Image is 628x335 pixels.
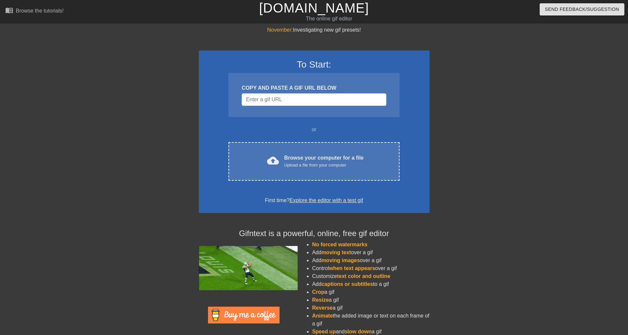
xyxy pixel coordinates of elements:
[199,246,298,290] img: football_small.gif
[321,281,373,287] span: captions or subtitles
[344,329,372,334] span: slow down
[213,15,445,23] div: The online gif editor
[312,288,430,296] li: a gif
[267,27,293,33] span: November:
[242,93,386,106] input: Username
[207,59,421,70] h3: To Start:
[312,249,430,257] li: Add over a gif
[312,264,430,272] li: Control over a gif
[208,307,280,323] img: Buy Me A Coffee
[207,197,421,204] div: First time?
[242,84,386,92] div: COPY AND PASTE A GIF URL BELOW
[312,257,430,264] li: Add over a gif
[540,3,624,15] button: Send Feedback/Suggestion
[216,126,412,134] div: or
[312,313,333,319] span: Animate
[545,5,619,14] span: Send Feedback/Suggestion
[199,26,430,34] div: Investigating new gif presets!
[321,258,360,263] span: moving images
[312,312,430,328] li: the added image or text on each frame of a gif
[289,198,363,203] a: Explore the editor with a test gif
[312,296,430,304] li: a gif
[321,250,351,255] span: moving text
[312,329,336,334] span: Speed up
[284,154,364,168] div: Browse your computer for a file
[312,289,324,295] span: Crop
[312,297,329,303] span: Resize
[284,162,364,168] div: Upload a file from your computer
[312,272,430,280] li: Customize
[5,6,64,16] a: Browse the tutorials!
[312,280,430,288] li: Add to a gif
[312,305,333,311] span: Reverse
[5,6,13,14] span: menu_book
[16,8,64,14] div: Browse the tutorials!
[312,304,430,312] li: a gif
[312,242,368,247] span: No forced watermarks
[259,1,369,15] a: [DOMAIN_NAME]
[267,155,279,167] span: cloud_upload
[329,265,375,271] span: when text appears
[199,229,430,238] h4: Gifntext is a powerful, online, free gif editor
[337,273,390,279] span: text color and outline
